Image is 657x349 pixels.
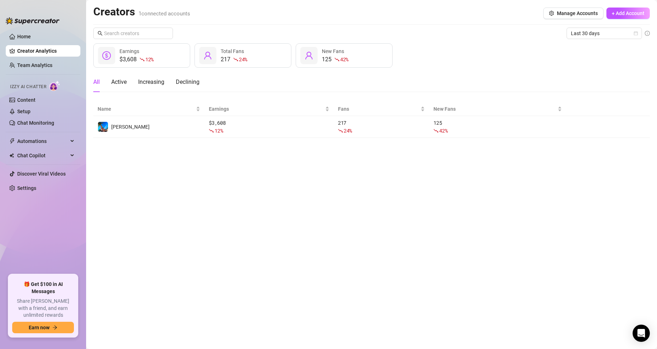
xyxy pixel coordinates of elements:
[612,10,644,16] span: + Add Account
[93,102,205,116] th: Name
[209,128,214,133] span: fall
[119,55,154,64] div: $3,608
[340,56,348,63] span: 42 %
[233,57,238,62] span: fall
[633,325,650,342] div: Open Intercom Messenger
[98,105,194,113] span: Name
[17,34,31,39] a: Home
[322,55,348,64] div: 125
[344,127,352,134] span: 24 %
[433,105,556,113] span: New Fans
[145,56,154,63] span: 12 %
[338,119,425,135] div: 217
[140,57,145,62] span: fall
[239,56,247,63] span: 24 %
[215,127,223,134] span: 12 %
[17,109,30,114] a: Setup
[49,81,60,91] img: AI Chatter
[557,10,598,16] span: Manage Accounts
[111,124,150,130] span: [PERSON_NAME]
[93,78,100,86] div: All
[139,10,190,17] span: 1 connected accounts
[334,57,339,62] span: fall
[17,120,54,126] a: Chat Monitoring
[305,51,313,60] span: user
[12,322,74,333] button: Earn nowarrow-right
[203,51,212,60] span: user
[433,119,562,135] div: 125
[17,185,36,191] a: Settings
[543,8,604,19] button: Manage Accounts
[102,51,111,60] span: dollar-circle
[176,78,200,86] div: Declining
[334,102,429,116] th: Fans
[645,31,650,36] span: info-circle
[10,83,46,90] span: Izzy AI Chatter
[209,119,329,135] div: $ 3,608
[439,127,447,134] span: 42 %
[52,325,57,330] span: arrow-right
[17,62,52,68] a: Team Analytics
[119,48,139,54] span: Earnings
[221,55,247,64] div: 217
[606,8,650,19] button: + Add Account
[12,281,74,295] span: 🎁 Get $100 in AI Messages
[429,102,566,116] th: New Fans
[221,48,244,54] span: Total Fans
[17,150,68,161] span: Chat Copilot
[6,17,60,24] img: logo-BBDzfeDw.svg
[549,11,554,16] span: setting
[17,45,75,57] a: Creator Analytics
[9,138,15,144] span: thunderbolt
[111,78,127,86] div: Active
[17,171,66,177] a: Discover Viral Videos
[209,105,324,113] span: Earnings
[433,128,438,133] span: fall
[205,102,334,116] th: Earnings
[322,48,344,54] span: New Fans
[98,31,103,36] span: search
[17,135,68,147] span: Automations
[571,28,638,39] span: Last 30 days
[29,325,50,330] span: Earn now
[104,29,163,37] input: Search creators
[17,97,36,103] a: Content
[12,298,74,319] span: Share [PERSON_NAME] with a friend, and earn unlimited rewards
[338,128,343,133] span: fall
[138,78,164,86] div: Increasing
[9,153,14,158] img: Chat Copilot
[634,31,638,35] span: calendar
[98,122,108,132] img: Ryan
[93,5,190,19] h2: Creators
[338,105,419,113] span: Fans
